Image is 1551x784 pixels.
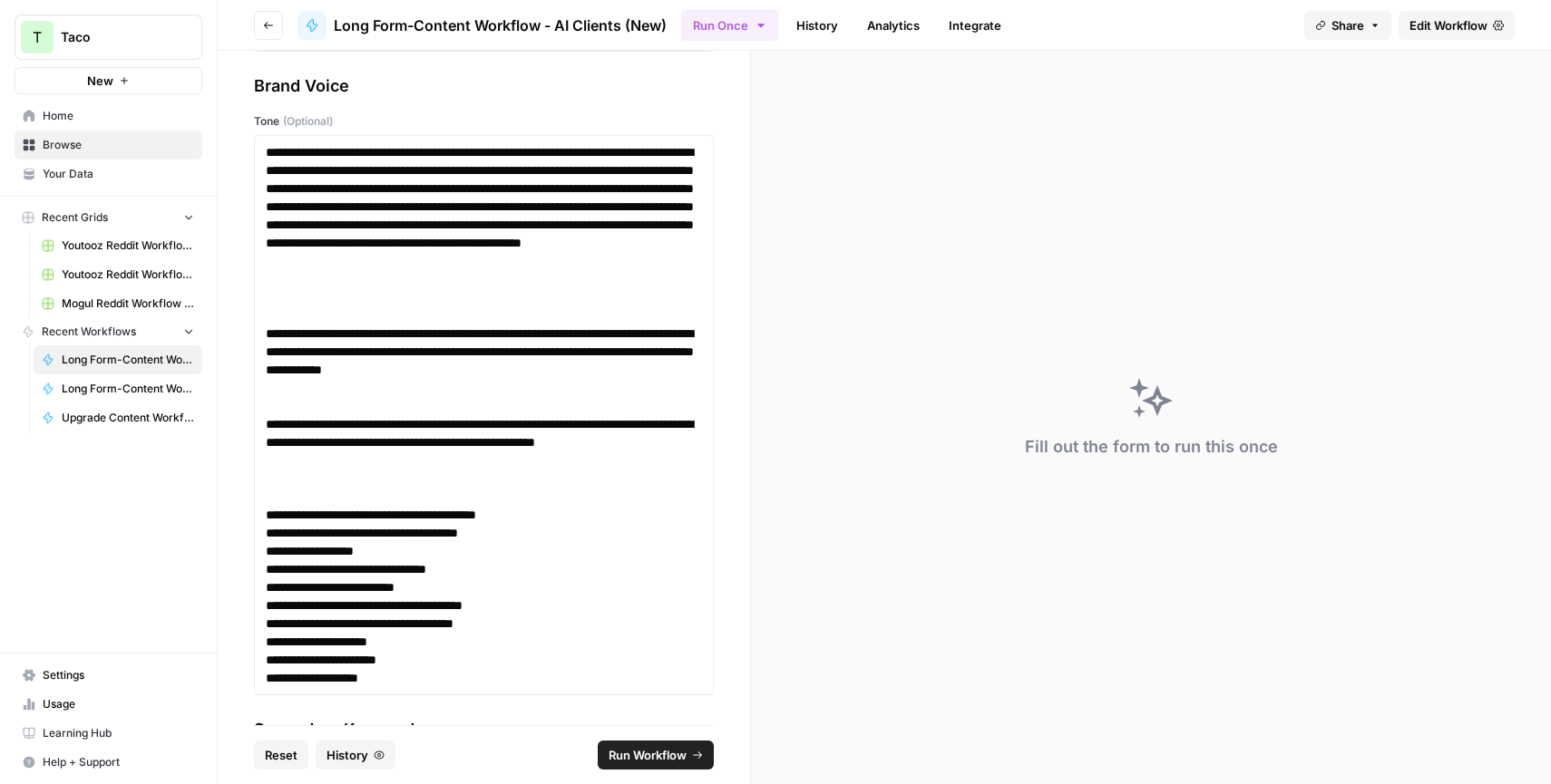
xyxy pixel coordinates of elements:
[62,266,194,283] span: Youtooz Reddit Workflow Grid
[785,11,849,40] a: History
[283,113,333,130] span: (Optional)
[254,717,714,742] div: Secondary Keywords
[42,324,136,340] span: Recent Workflows
[42,209,108,226] span: Recent Grids
[62,237,194,254] span: Youtooz Reddit Workflow Grid (1)
[609,746,687,764] span: Run Workflow
[34,260,202,289] a: Youtooz Reddit Workflow Grid
[87,72,113,90] span: New
[15,748,202,777] button: Help + Support
[15,204,202,231] button: Recent Grids
[33,26,42,48] span: T
[938,11,1012,40] a: Integrate
[15,15,202,60] button: Workspace: Taco
[265,746,298,764] span: Reset
[62,295,194,312] span: Mogul Reddit Workflow Grid (1)
[34,403,202,432] a: Upgrade Content Workflow - Nurx
[61,28,171,46] span: Taco
[43,108,194,124] span: Home
[15,67,202,94] button: New
[43,696,194,712] span: Usage
[254,740,308,769] button: Reset
[1332,16,1364,34] span: Share
[43,137,194,153] span: Browse
[62,381,194,397] span: Long Form-Content Workflow - All Clients (New)
[334,15,667,36] span: Long Form-Content Workflow - AI Clients (New)
[856,11,931,40] a: Analytics
[15,131,202,160] a: Browse
[1410,16,1488,34] span: Edit Workflow
[15,690,202,719] a: Usage
[43,667,194,683] span: Settings
[43,725,194,741] span: Learning Hub
[43,166,194,182] span: Your Data
[34,345,202,374] a: Long Form-Content Workflow - AI Clients (New)
[34,289,202,318] a: Mogul Reddit Workflow Grid (1)
[15,318,202,345] button: Recent Workflows
[1025,434,1278,460] div: Fill out the form to run this once
[15,160,202,189] a: Your Data
[254,113,714,130] label: Tone
[681,10,778,41] button: Run Once
[15,661,202,690] a: Settings
[1399,11,1515,40] a: Edit Workflow
[34,374,202,403] a: Long Form-Content Workflow - All Clients (New)
[1304,11,1391,40] button: Share
[298,11,667,40] a: Long Form-Content Workflow - AI Clients (New)
[15,102,202,131] a: Home
[62,410,194,426] span: Upgrade Content Workflow - Nurx
[598,740,714,769] button: Run Workflow
[327,746,368,764] span: History
[254,73,714,99] div: Brand Voice
[15,719,202,748] a: Learning Hub
[316,740,395,769] button: History
[43,754,194,770] span: Help + Support
[34,231,202,260] a: Youtooz Reddit Workflow Grid (1)
[62,352,194,368] span: Long Form-Content Workflow - AI Clients (New)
